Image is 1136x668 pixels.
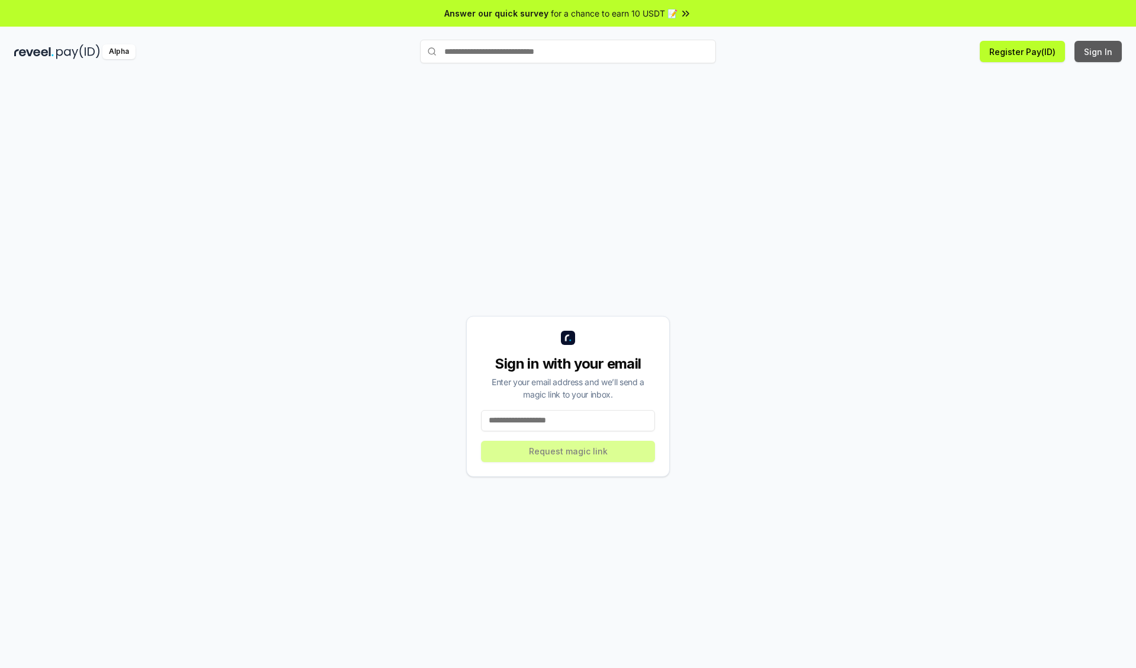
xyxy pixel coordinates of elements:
[102,44,135,59] div: Alpha
[481,354,655,373] div: Sign in with your email
[444,7,548,20] span: Answer our quick survey
[481,376,655,401] div: Enter your email address and we’ll send a magic link to your inbox.
[56,44,100,59] img: pay_id
[551,7,677,20] span: for a chance to earn 10 USDT 📝
[1074,41,1122,62] button: Sign In
[561,331,575,345] img: logo_small
[980,41,1065,62] button: Register Pay(ID)
[14,44,54,59] img: reveel_dark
